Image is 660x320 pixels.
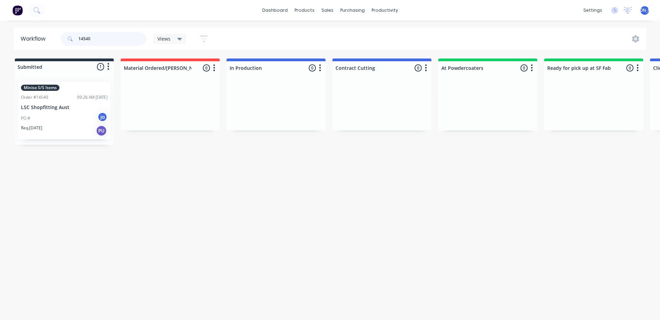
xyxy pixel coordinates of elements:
[291,5,318,15] div: products
[337,5,368,15] div: purchasing
[21,85,59,91] div: Miniso S/S Items
[97,112,108,122] div: ja
[21,105,108,110] p: LSC Shopfitting Aust
[21,125,42,131] p: Req. [DATE]
[21,94,48,100] div: Order #14540
[259,5,291,15] a: dashboard
[96,125,107,136] div: PU
[580,5,606,15] div: settings
[21,115,30,121] p: PO #
[318,5,337,15] div: sales
[368,5,401,15] div: productivity
[18,82,110,139] div: Miniso S/S ItemsOrder #1454009:26 AM [DATE]LSC Shopfitting AustPO #jaReq.[DATE]PU
[21,35,49,43] div: Workflow
[12,5,23,15] img: Factory
[77,94,108,100] div: 09:26 AM [DATE]
[78,32,146,46] input: Search for orders...
[157,35,170,42] span: Views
